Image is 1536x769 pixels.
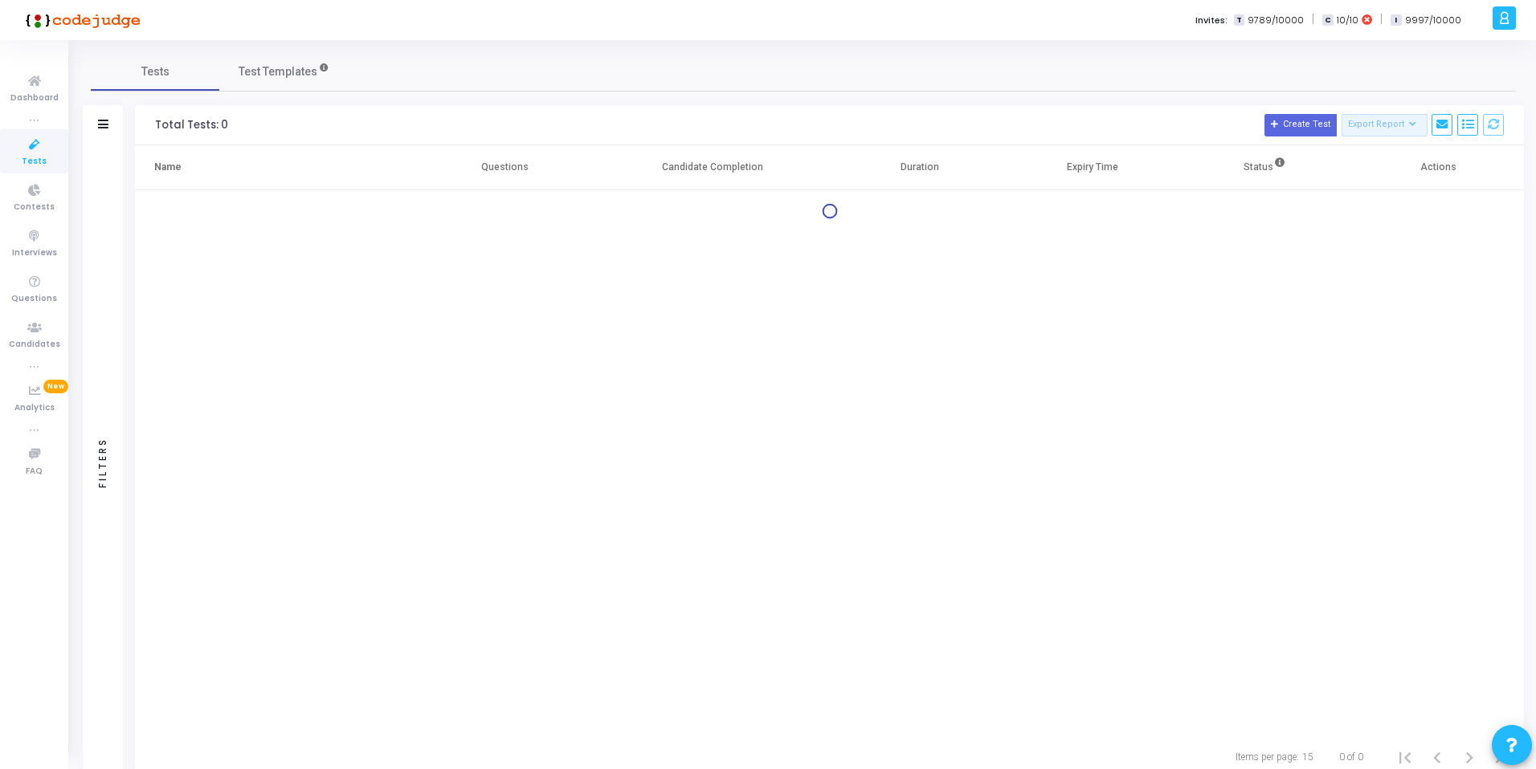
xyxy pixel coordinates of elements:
[20,4,141,36] img: logo
[11,292,57,306] span: Questions
[1302,750,1313,764] div: 15
[1195,14,1228,27] label: Invites:
[12,246,57,260] span: Interviews
[43,380,68,393] span: New
[1248,14,1304,27] span: 9789/10000
[96,374,110,551] div: Filters
[591,145,833,190] th: Candidate Completion
[1234,14,1244,26] span: T
[1312,11,1314,28] span: |
[22,155,47,169] span: Tests
[1264,114,1337,136] button: Create Test
[1342,114,1428,136] button: Export Report
[419,145,591,190] th: Questions
[833,145,1006,190] th: Duration
[14,201,55,214] span: Contests
[155,119,228,132] div: Total Tests: 0
[1337,14,1358,27] span: 10/10
[1179,145,1351,190] th: Status
[1236,750,1299,764] div: Items per page:
[1380,11,1383,28] span: |
[239,63,317,80] span: Test Templates
[141,63,170,80] span: Tests
[1339,750,1363,764] div: 0 of 0
[1322,14,1333,26] span: C
[1391,14,1401,26] span: I
[10,92,59,105] span: Dashboard
[135,145,419,190] th: Name
[1351,145,1524,190] th: Actions
[14,401,55,415] span: Analytics
[1405,14,1461,27] span: 9997/10000
[1006,145,1179,190] th: Expiry Time
[9,338,60,352] span: Candidates
[26,465,43,478] span: FAQ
